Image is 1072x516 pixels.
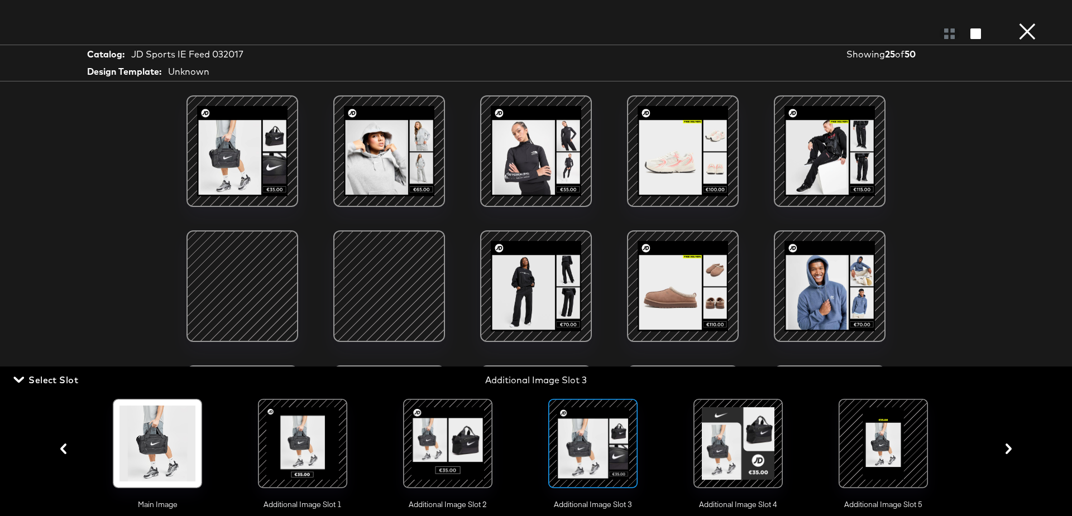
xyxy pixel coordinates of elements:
span: Additional Image Slot 3 [537,499,649,510]
span: Main Image [102,499,213,510]
span: Additional Image Slot 5 [827,499,939,510]
strong: 50 [904,49,916,60]
span: Additional Image Slot 4 [682,499,794,510]
span: Additional Image Slot 1 [247,499,358,510]
span: Additional Image Slot 2 [392,499,504,510]
strong: 25 [885,49,895,60]
div: Unknown [168,65,209,78]
div: Showing of [846,48,966,61]
span: Select Slot [16,372,78,388]
div: Additional Image Slot 3 [364,374,709,387]
strong: Design Template: [87,65,161,78]
div: JD Sports IE Feed 032017 [131,48,243,61]
strong: Catalog: [87,48,125,61]
button: Select Slot [11,372,83,388]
